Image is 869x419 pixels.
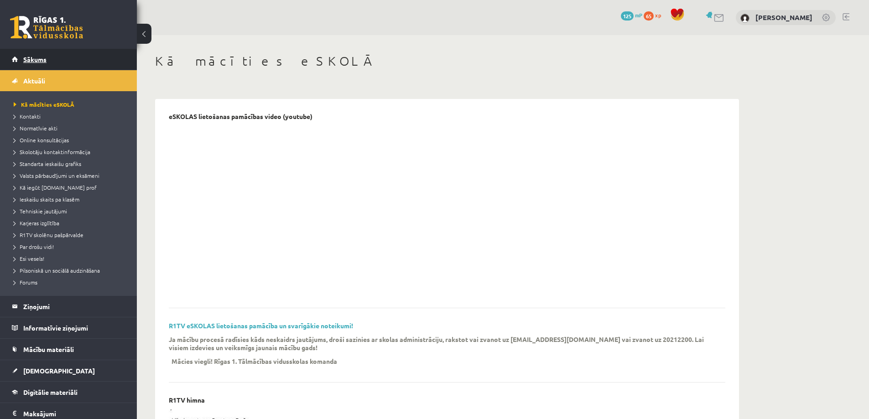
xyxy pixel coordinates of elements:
[14,160,81,167] span: Standarta ieskaišu grafiks
[14,278,128,286] a: Forums
[12,360,125,381] a: [DEMOGRAPHIC_DATA]
[23,317,125,338] legend: Informatīvie ziņojumi
[12,70,125,91] a: Aktuāli
[23,388,78,396] span: Digitālie materiāli
[12,339,125,360] a: Mācību materiāli
[14,136,128,144] a: Online konsultācijas
[14,183,128,191] a: Kā iegūt [DOMAIN_NAME] prof
[172,357,213,365] p: Mācies viegli!
[740,14,749,23] img: Emīls Miķelsons
[14,172,99,179] span: Valsts pārbaudījumi un eksāmeni
[14,254,128,263] a: Esi vesels!
[14,219,59,227] span: Karjeras izglītība
[14,219,128,227] a: Karjeras izglītība
[14,148,90,155] span: Skolotāju kontaktinformācija
[14,124,128,132] a: Normatīvie akti
[644,11,666,19] a: 65 xp
[14,207,67,215] span: Tehniskie jautājumi
[155,53,739,69] h1: Kā mācīties eSKOLĀ
[14,207,128,215] a: Tehniskie jautājumi
[621,11,642,19] a: 125 mP
[169,396,205,404] p: R1TV himna
[14,196,79,203] span: Ieskaišu skaits pa klasēm
[14,243,128,251] a: Par drošu vidi!
[14,266,128,274] a: Pilsoniskā un sociālā audzināšana
[169,335,712,352] p: Ja mācību procesā radīsies kāds neskaidrs jautājums, droši sazinies ar skolas administrāciju, rak...
[169,321,353,330] a: R1TV eSKOLAS lietošanas pamācība un svarīgākie noteikumi!
[14,267,100,274] span: Pilsoniskā un sociālā audzināšana
[14,195,128,203] a: Ieskaišu skaits pa klasēm
[23,77,45,85] span: Aktuāli
[12,317,125,338] a: Informatīvie ziņojumi
[12,49,125,70] a: Sākums
[635,11,642,19] span: mP
[23,55,47,63] span: Sākums
[621,11,634,21] span: 125
[755,13,812,22] a: [PERSON_NAME]
[23,296,125,317] legend: Ziņojumi
[14,113,41,120] span: Kontakti
[23,345,74,353] span: Mācību materiāli
[23,367,95,375] span: [DEMOGRAPHIC_DATA]
[14,148,128,156] a: Skolotāju kontaktinformācija
[14,255,44,262] span: Esi vesels!
[14,112,128,120] a: Kontakti
[14,231,128,239] a: R1TV skolēnu pašpārvalde
[14,136,69,144] span: Online konsultācijas
[644,11,654,21] span: 65
[14,243,54,250] span: Par drošu vidi!
[12,296,125,317] a: Ziņojumi
[14,231,83,238] span: R1TV skolēnu pašpārvalde
[14,160,128,168] a: Standarta ieskaišu grafiks
[14,184,97,191] span: Kā iegūt [DOMAIN_NAME] prof
[655,11,661,19] span: xp
[12,382,125,403] a: Digitālie materiāli
[214,357,337,365] p: Rīgas 1. Tālmācības vidusskolas komanda
[14,171,128,180] a: Valsts pārbaudījumi un eksāmeni
[14,279,37,286] span: Forums
[169,113,312,120] p: eSKOLAS lietošanas pamācības video (youtube)
[14,100,128,109] a: Kā mācīties eSKOLĀ
[14,124,57,132] span: Normatīvie akti
[10,16,83,39] a: Rīgas 1. Tālmācības vidusskola
[14,101,74,108] span: Kā mācīties eSKOLĀ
